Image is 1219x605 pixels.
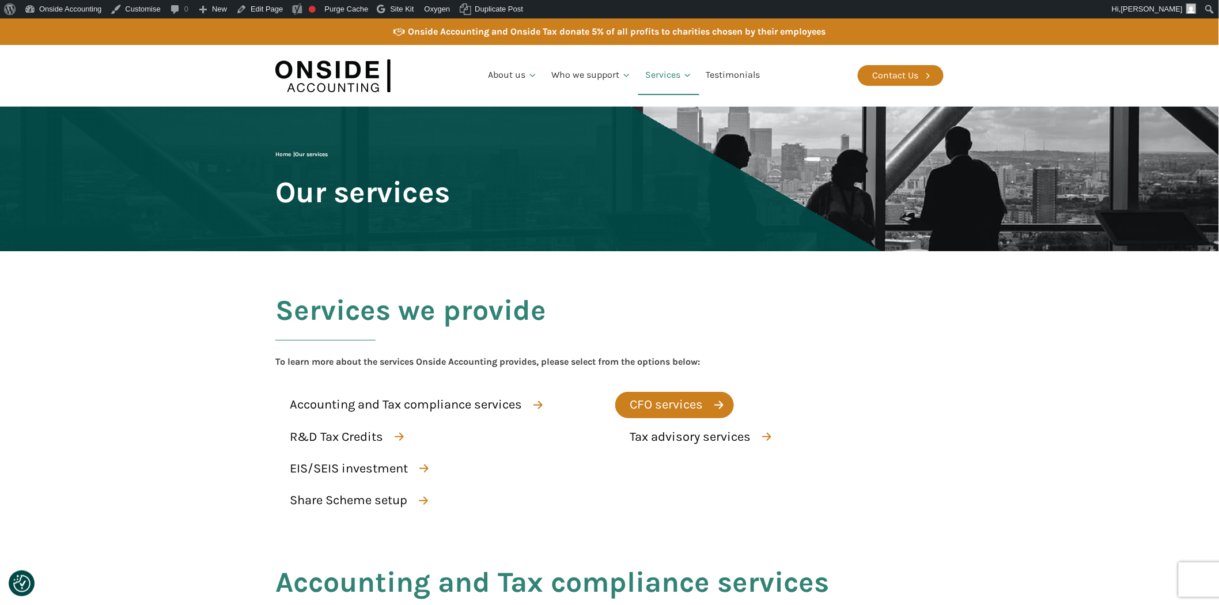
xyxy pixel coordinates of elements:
img: Revisit consent button [13,575,31,592]
a: R&D Tax Credits [275,424,414,450]
a: Accounting and Tax compliance services [275,392,553,418]
div: Onside Accounting and Onside Tax donate 5% of all profits to charities chosen by their employees [408,24,826,39]
div: Focus keyphrase not set [309,6,316,13]
a: Testimonials [699,56,767,95]
div: To learn more about the services Onside Accounting provides, please select from the options below: [275,354,700,369]
div: EIS/SEIS investment [290,459,408,479]
div: Contact Us [872,68,918,83]
span: | [275,151,328,158]
button: Consent Preferences [13,575,31,592]
img: Onside Accounting [275,54,391,98]
span: [PERSON_NAME] [1121,5,1183,13]
span: Our services [275,176,450,208]
div: R&D Tax Credits [290,427,383,447]
a: EIS/SEIS investment [275,456,439,482]
span: Our services [295,151,328,158]
a: CFO services [615,392,734,418]
div: Accounting and Tax compliance services [290,395,522,415]
h2: Services we provide [275,294,546,354]
a: About us [481,56,544,95]
span: Site Kit [390,5,414,13]
a: Contact Us [858,65,944,86]
div: Share Scheme setup [290,490,407,511]
a: Services [638,56,699,95]
a: Home [275,151,291,158]
div: Tax advisory services [630,427,751,447]
a: Tax advisory services [615,424,782,450]
a: Who we support [544,56,638,95]
a: Share Scheme setup [275,487,438,513]
div: CFO services [630,395,703,415]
